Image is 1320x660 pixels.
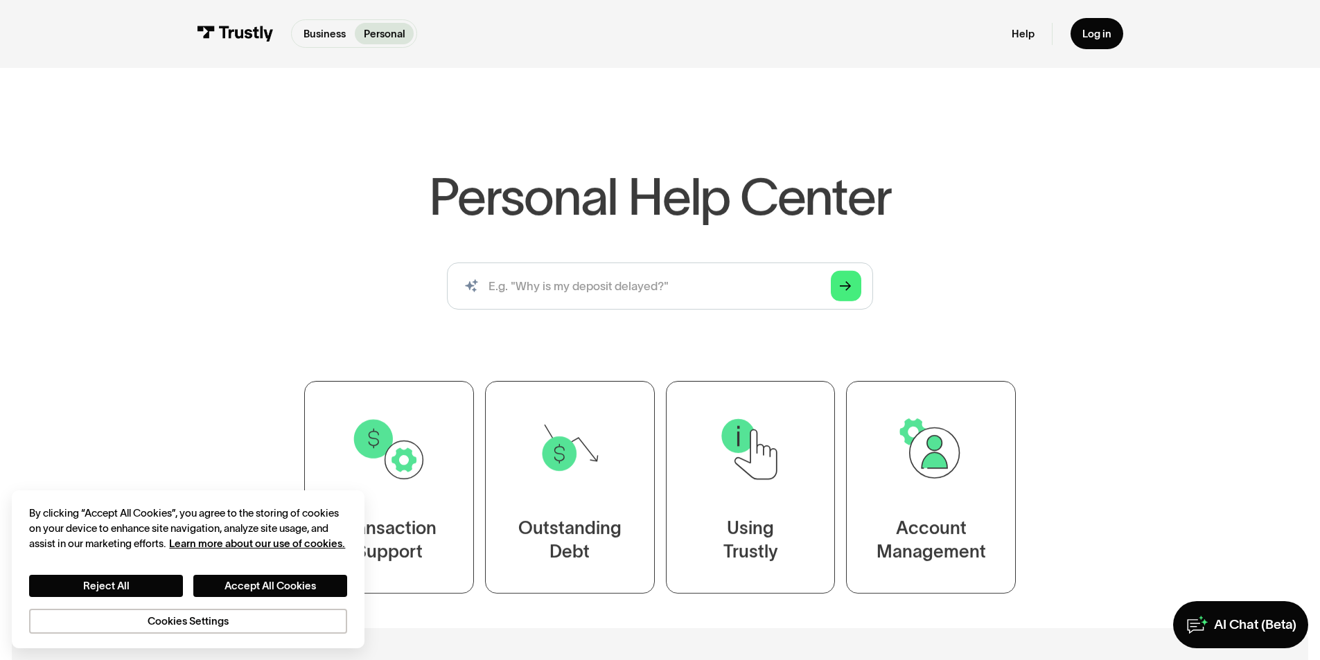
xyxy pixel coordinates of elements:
[846,382,1016,594] a: AccountManagement
[485,382,655,594] a: OutstandingDebt
[355,23,414,44] a: Personal
[1214,616,1296,634] div: AI Chat (Beta)
[29,575,183,597] button: Reject All
[447,262,873,310] input: search
[304,382,474,594] a: TransactionSupport
[447,262,873,310] form: Search
[877,517,986,564] div: Account Management
[193,575,347,597] button: Accept All Cookies
[294,23,354,44] a: Business
[518,517,622,564] div: Outstanding Debt
[29,506,346,552] div: By clicking “Accept All Cookies”, you agree to the storing of cookies on your device to enhance s...
[169,537,345,549] a: More information about your privacy, opens in a new tab
[1071,18,1123,49] a: Log in
[364,26,405,42] p: Personal
[1082,27,1111,40] div: Log in
[342,517,437,564] div: Transaction Support
[666,382,836,594] a: UsingTrustly
[1012,27,1035,40] a: Help
[429,171,890,222] h1: Personal Help Center
[29,506,346,634] div: Privacy
[303,26,346,42] p: Business
[1173,601,1308,648] a: AI Chat (Beta)
[197,26,273,42] img: Trustly Logo
[12,490,364,648] div: Cookie banner
[29,609,346,634] button: Cookies Settings
[723,517,777,564] div: Using Trustly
